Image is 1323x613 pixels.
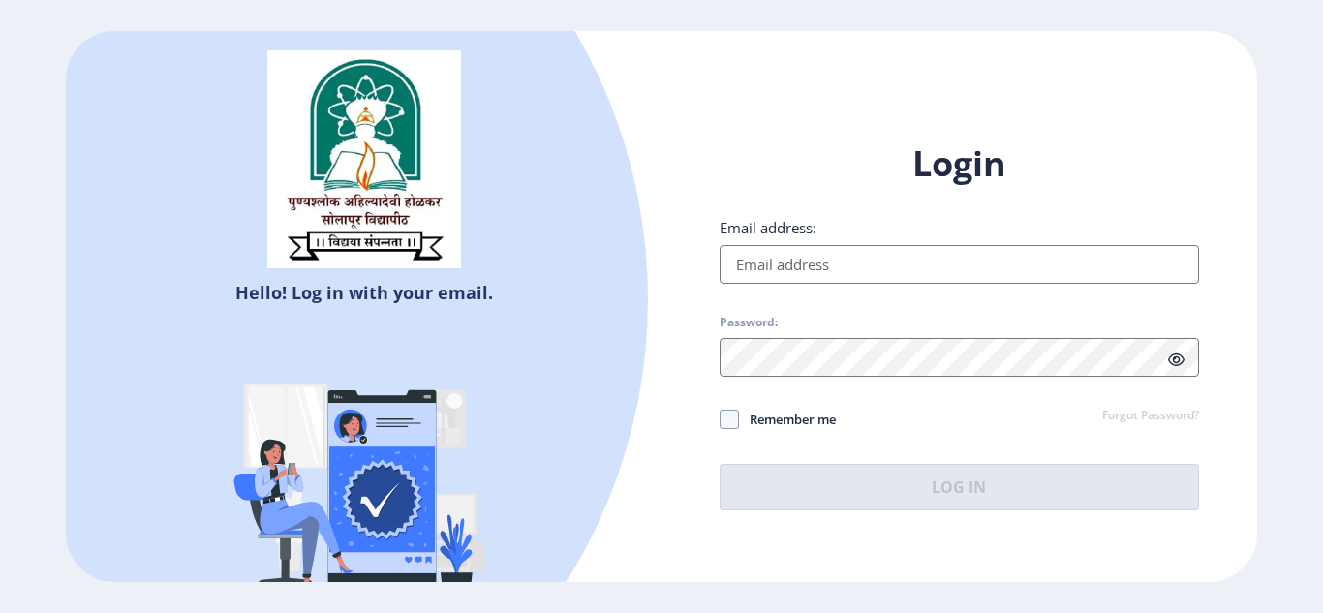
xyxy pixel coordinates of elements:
h1: Login [720,140,1199,187]
img: sulogo.png [267,50,461,269]
span: Remember me [739,408,836,431]
button: Log In [720,464,1199,510]
input: Email address [720,245,1199,284]
label: Password: [720,315,778,330]
label: Email address: [720,218,816,237]
a: Forgot Password? [1102,408,1199,425]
